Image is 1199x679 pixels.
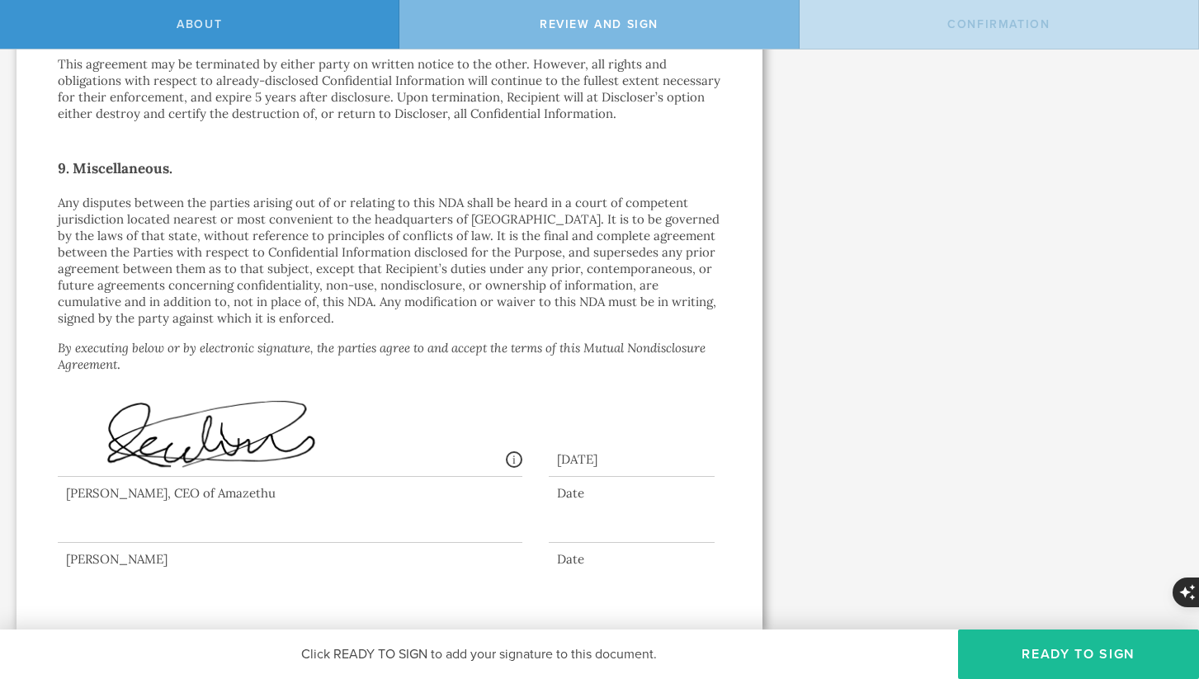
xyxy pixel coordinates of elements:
[549,435,715,477] div: [DATE]
[58,551,522,568] div: [PERSON_NAME]
[58,56,721,122] p: This agreement may be terminated by either party on written notice to the other. However, all rig...
[947,17,1050,31] span: Confirmation
[177,17,222,31] span: About
[58,155,721,182] h2: 9. Miscellaneous.
[58,340,706,372] i: By executing below or by electronic signature, the parties agree to and accept the terms of this ...
[1116,550,1199,629] iframe: Chat Widget
[958,629,1199,679] button: Ready to Sign
[549,551,715,568] div: Date
[540,17,659,31] span: Review and sign
[58,195,721,327] p: Any disputes between the parties arising out of or relating to this NDA shall be heard in a court...
[66,394,380,480] img: i1WdcbiOXIaYX3Awkz0GwDNA87DoCXDH4B7g+VIjYASMgBEwAmMiYIVgTDQ9lhEwAkbACBgBI2AEjIAR2BgCVgg2tmFm1wgYA...
[58,340,721,373] p: .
